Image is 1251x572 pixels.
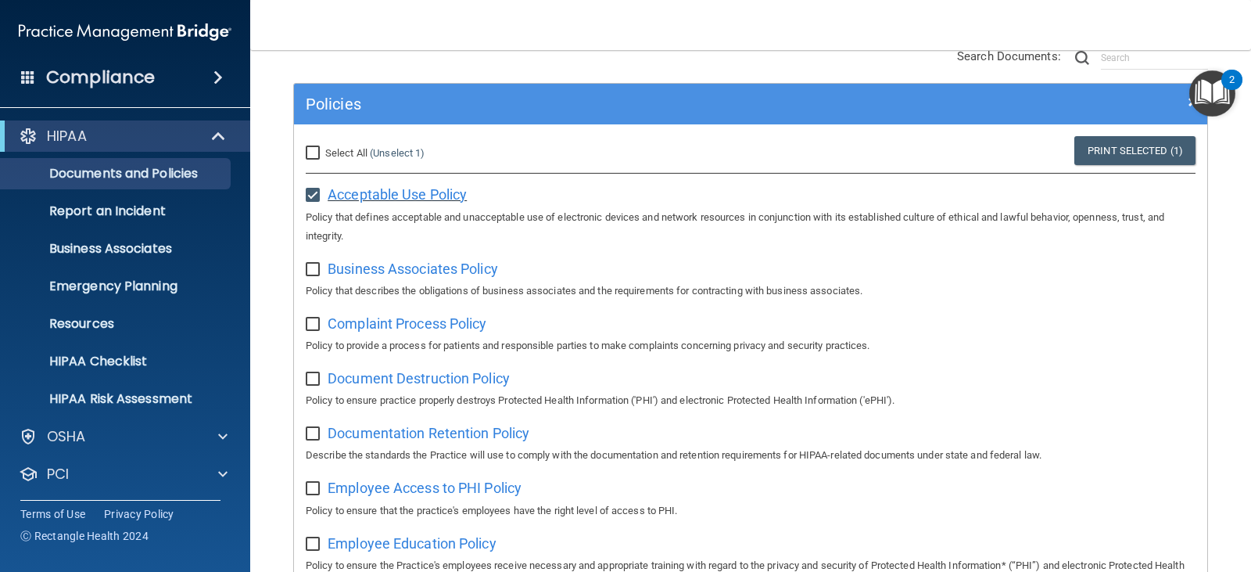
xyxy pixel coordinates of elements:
span: Acceptable Use Policy [328,186,467,203]
a: Policies [306,92,1195,117]
p: Policy that describes the obligations of business associates and the requirements for contracting... [306,282,1195,300]
span: Select All [325,147,367,159]
p: Resources [10,316,224,332]
a: Terms of Use [20,506,85,522]
p: Emergency Planning [10,279,224,294]
p: Describe the standards the Practice will use to comply with the documentation and retention requi... [306,446,1195,465]
input: Search [1101,46,1208,70]
a: OSHA [19,427,228,446]
h5: Policies [306,95,967,113]
p: Report an Incident [10,203,224,219]
span: Employee Education Policy [328,535,496,552]
p: HIPAA [47,127,87,146]
button: Open Resource Center, 2 new notifications [1189,70,1235,117]
span: Employee Access to PHI Policy [328,480,522,496]
input: Select All (Unselect 1) [306,147,324,160]
div: 2 [1229,80,1235,100]
img: PMB logo [19,16,231,48]
p: Policy to ensure practice properly destroys Protected Health Information ('PHI') and electronic P... [306,391,1195,410]
span: Document Destruction Policy [328,370,510,387]
p: Documents and Policies [10,166,224,182]
p: Policy to provide a process for patients and responsible parties to make complaints concerning pr... [306,336,1195,355]
h4: Compliance [46,67,155,88]
iframe: Drift Widget Chat Controller [980,468,1232,531]
span: Ⓒ Rectangle Health 2024 [20,528,149,544]
span: Documentation Retention Policy [328,425,529,441]
p: OSHA [47,427,86,446]
p: Policy to ensure that the practice's employees have the right level of access to PHI. [306,502,1195,520]
a: PCI [19,465,228,484]
p: HIPAA Risk Assessment [10,391,224,407]
span: Business Associates Policy [328,261,498,277]
p: Policy that defines acceptable and unacceptable use of electronic devices and network resources i... [306,208,1195,246]
span: Search Documents: [957,49,1061,63]
a: Print Selected (1) [1074,136,1195,165]
img: ic-search.3b580494.png [1075,51,1089,65]
a: HIPAA [19,127,227,146]
a: (Unselect 1) [370,147,425,159]
p: HIPAA Checklist [10,354,224,369]
p: Business Associates [10,241,224,257]
a: Privacy Policy [104,506,174,522]
p: PCI [47,465,69,484]
span: Complaint Process Policy [328,315,486,332]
